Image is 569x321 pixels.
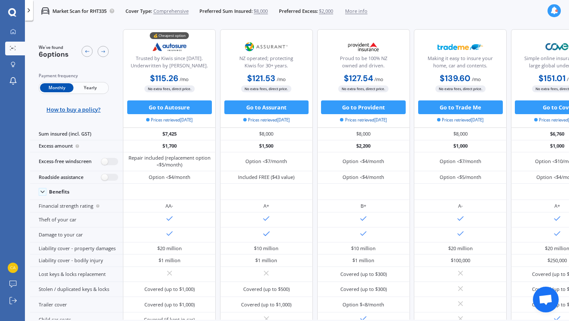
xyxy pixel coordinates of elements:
[149,174,190,181] div: Option <$4/month
[451,257,470,264] div: $100,000
[321,100,406,114] button: Go to Provident
[344,73,373,84] b: $127.54
[144,286,195,293] div: Covered (up to $1,000)
[435,85,486,92] span: No extra fees, direct price.
[241,301,291,308] div: Covered (up to $1,000)
[437,117,483,123] span: Prices retrieved [DATE]
[317,140,410,152] div: $2,200
[52,8,107,15] p: Market Scan for RHT335
[247,73,275,84] b: $121.53
[123,140,216,152] div: $1,700
[340,271,387,278] div: Covered (up to $300)
[30,200,123,212] div: Financial strength rating
[533,287,559,312] div: Open chat
[361,203,366,209] div: B+
[220,128,313,140] div: $8,000
[220,140,313,152] div: $1,500
[39,45,69,51] span: We've found
[338,85,389,92] span: No extra fees, direct price.
[127,100,212,114] button: Go to Autosure
[73,83,107,92] span: Yearly
[440,174,481,181] div: Option <$5/month
[340,286,387,293] div: Covered (up to $300)
[30,267,123,282] div: Lost keys & locks replacement
[418,100,503,114] button: Go to Trade Me
[46,106,101,113] span: How to buy a policy?
[49,189,70,195] div: Benefits
[437,38,483,55] img: Trademe.webp
[351,245,376,252] div: $10 million
[30,128,123,140] div: Sum insured (incl. GST)
[538,73,566,84] b: $151.01
[30,282,123,297] div: Stolen / duplicated keys & locks
[146,117,193,123] span: Prices retrieved [DATE]
[180,76,189,82] span: / mo
[352,257,374,264] div: $1 million
[472,76,481,82] span: / mo
[323,55,404,72] div: Proud to be 100% NZ owned and driven.
[448,245,473,252] div: $20 million
[317,128,410,140] div: $8,000
[340,117,386,123] span: Prices retrieved [DATE]
[343,158,384,165] div: Option <$4/month
[30,212,123,227] div: Theft of your car
[30,171,123,184] div: Roadside assistance
[343,301,384,308] div: Option $<8/month
[123,128,216,140] div: $7,425
[30,297,123,312] div: Trailer cover
[440,73,471,84] b: $139.60
[279,8,318,15] span: Preferred Excess:
[263,203,269,209] div: A+
[39,73,109,79] div: Payment frequency
[224,100,309,114] button: Go to Assurant
[345,8,367,15] span: More info
[341,38,386,55] img: Provident.png
[144,301,195,308] div: Covered (up to $1,000)
[30,140,123,152] div: Excess amount
[165,203,173,209] div: AA-
[319,8,333,15] span: $2,000
[144,85,195,92] span: No extra fees, direct price.
[414,140,507,152] div: $1,000
[420,55,501,72] div: Making it easy to insure your home, car and contents.
[159,257,180,264] div: $1 million
[30,227,123,242] div: Damage to your car
[40,83,73,92] span: Monthly
[150,32,189,39] div: 💰 Cheapest option
[414,128,507,140] div: $8,000
[238,174,294,181] div: Included FREE ($43 value)
[157,245,182,252] div: $20 million
[458,203,463,209] div: A-
[548,257,567,264] div: $250,000
[343,174,384,181] div: Option <$4/month
[243,286,290,293] div: Covered (up to $500)
[153,8,189,15] span: Comprehensive
[277,76,286,82] span: / mo
[374,76,383,82] span: / mo
[39,50,69,59] span: 6 options
[440,158,481,165] div: Option <$7/month
[245,158,287,165] div: Option <$7/month
[41,7,49,15] img: car.f15378c7a67c060ca3f3.svg
[243,117,290,123] span: Prices retrieved [DATE]
[554,203,560,209] div: A+
[147,38,193,55] img: Autosure.webp
[30,242,123,254] div: Liability cover - property damages
[254,8,268,15] span: $8,000
[226,55,307,72] div: NZ operated; protecting Kiwis for 30+ years.
[199,8,253,15] span: Preferred Sum Insured:
[244,38,289,55] img: Assurant.png
[30,152,123,171] div: Excess-free windscreen
[8,263,18,273] img: bd89df2b1dee1221b09ace25462dfbe0
[254,245,278,252] div: $10 million
[125,8,152,15] span: Cover Type:
[129,55,210,72] div: Trusted by Kiwis since [DATE]. Underwritten by [PERSON_NAME].
[255,257,277,264] div: $1 million
[150,73,178,84] b: $115.26
[30,254,123,266] div: Liability cover - bodily injury
[241,85,291,92] span: No extra fees, direct price.
[128,154,211,168] div: Repair included (replacement option <$5/month)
